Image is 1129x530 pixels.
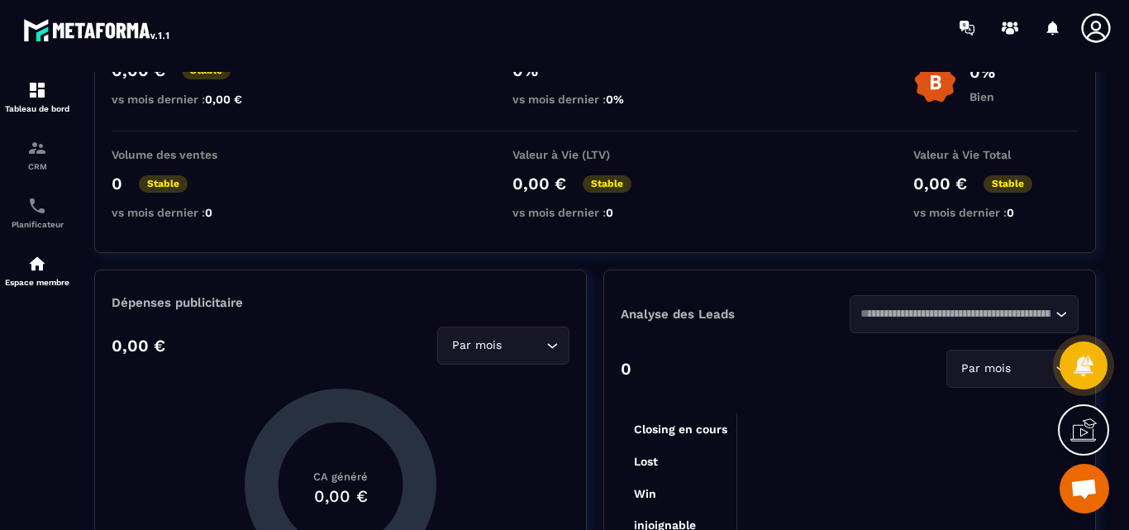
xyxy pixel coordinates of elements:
img: formation [27,138,47,158]
span: 0 [205,206,212,219]
p: Planificateur [4,220,70,229]
div: Search for option [946,350,1079,388]
p: Valeur à Vie Total [913,148,1079,161]
p: Valeur à Vie (LTV) [512,148,678,161]
img: logo [23,15,172,45]
a: automationsautomationsEspace membre [4,241,70,299]
img: automations [27,254,47,274]
p: Stable [583,175,631,193]
input: Search for option [1014,360,1051,378]
div: Search for option [437,327,569,365]
a: formationformationCRM [4,126,70,184]
span: 0 [606,206,613,219]
p: Tableau de bord [4,104,70,113]
p: vs mois dernier : [512,93,678,106]
img: formation [27,80,47,100]
a: schedulerschedulerPlanificateur [4,184,70,241]
p: Stable [984,175,1032,193]
p: Dépenses publicitaire [112,295,569,310]
tspan: Closing en cours [634,423,727,437]
p: 0,00 € [512,174,566,193]
p: vs mois dernier : [512,206,678,219]
p: 0,00 € [112,336,165,356]
p: Bien [969,90,995,103]
p: Volume des ventes [112,148,277,161]
img: scheduler [27,196,47,216]
input: Search for option [505,337,542,355]
p: 0% [969,62,995,82]
span: 0,00 € [205,93,242,106]
img: b-badge-o.b3b20ee6.svg [913,60,957,104]
a: Ouvrir le chat [1060,464,1109,513]
p: Stable [139,175,188,193]
span: 0 [1007,206,1014,219]
p: 0 [621,359,631,379]
p: vs mois dernier : [913,206,1079,219]
p: vs mois dernier : [112,206,277,219]
tspan: Lost [634,455,658,468]
p: CRM [4,162,70,171]
p: Analyse des Leads [621,307,850,322]
tspan: Win [634,487,656,500]
p: 0 [112,174,122,193]
span: Par mois [448,337,505,355]
p: 0,00 € [913,174,967,193]
div: Search for option [850,295,1079,333]
span: Par mois [957,360,1014,378]
a: formationformationTableau de bord [4,68,70,126]
p: Espace membre [4,278,70,287]
span: 0% [606,93,624,106]
input: Search for option [860,305,1051,323]
p: vs mois dernier : [112,93,277,106]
